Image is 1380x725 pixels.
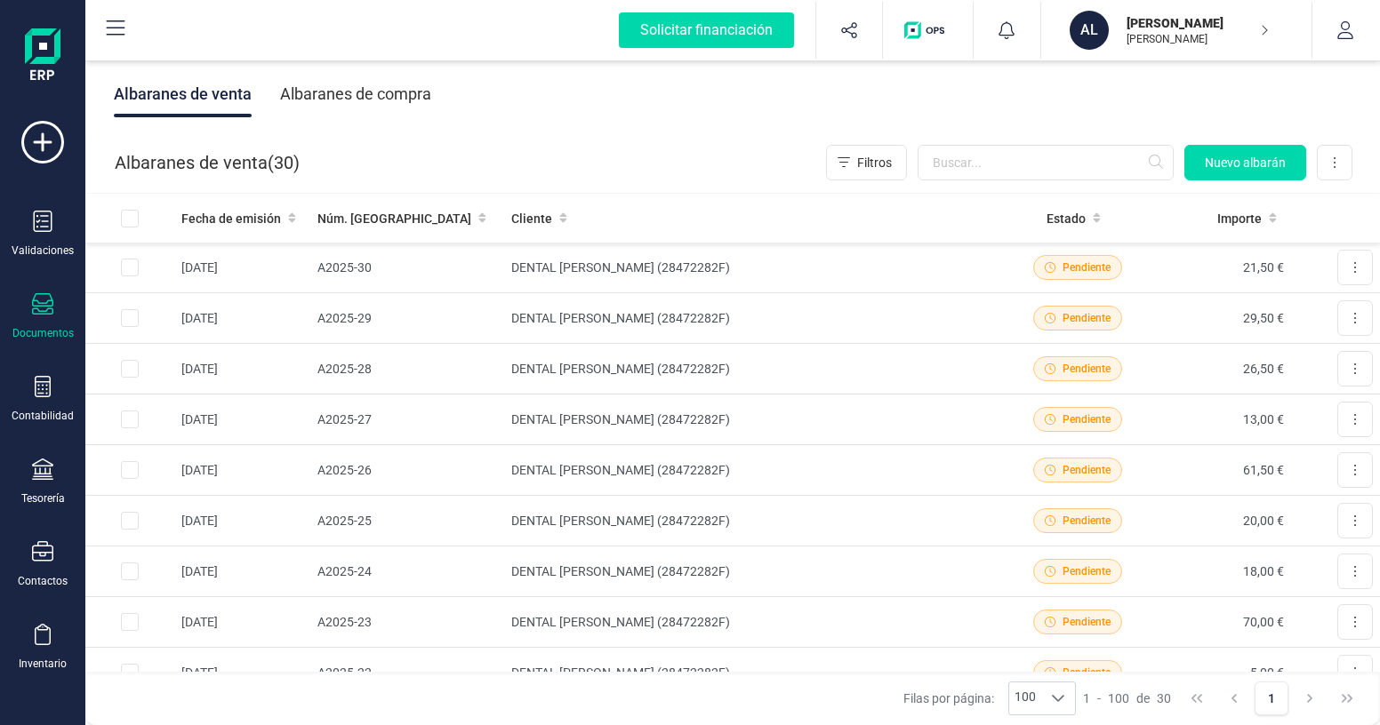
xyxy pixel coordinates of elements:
td: DENTAL [PERSON_NAME] (28472282F) [504,344,1007,394]
td: DENTAL [PERSON_NAME] (28472282F) [504,394,1007,445]
span: 1 [1083,689,1090,707]
td: 29,50 € [1149,293,1291,344]
td: DENTAL [PERSON_NAME] (28472282F) [504,293,1007,344]
td: A2025-28 [310,344,504,394]
button: AL[PERSON_NAME][PERSON_NAME] [1063,2,1290,59]
span: Pendiente [1063,411,1111,427]
div: All items unselected [121,210,139,227]
button: Logo de OPS [894,2,962,59]
td: A2025-26 [310,445,504,496]
td: [DATE] [174,496,310,546]
td: DENTAL [PERSON_NAME] (28472282F) [504,648,1007,698]
button: First Page [1180,681,1214,715]
span: Fecha de emisión [181,210,281,227]
td: A2025-27 [310,394,504,445]
div: Inventario [19,657,67,671]
button: Previous Page [1217,681,1251,715]
span: Estado [1047,210,1086,227]
div: Contactos [18,574,68,588]
div: Row Selected c5e8f830-f800-4b2d-9903-ad1f7fd9b6df [121,512,139,530]
td: A2025-30 [310,243,504,293]
td: A2025-24 [310,546,504,597]
td: [DATE] [174,445,310,496]
p: [PERSON_NAME] [1127,14,1269,32]
div: Row Selected d36cbf5e-6869-4e9d-8536-076ad0310e23 [121,309,139,327]
span: 30 [274,150,293,175]
td: A2025-29 [310,293,504,344]
button: Filtros [826,145,907,180]
td: DENTAL [PERSON_NAME] (28472282F) [504,243,1007,293]
button: Solicitar financiación [598,2,815,59]
td: DENTAL [PERSON_NAME] (28472282F) [504,445,1007,496]
span: Pendiente [1063,513,1111,529]
p: [PERSON_NAME] [1127,32,1269,46]
div: Albaranes de venta [114,71,252,117]
span: Pendiente [1063,665,1111,681]
input: Buscar... [918,145,1174,180]
span: Pendiente [1063,563,1111,579]
span: Nuevo albarán [1205,154,1286,171]
td: 13,00 € [1149,394,1291,445]
div: Row Selected 81991ed6-62b6-4fcc-92ac-ce6404baea3e [121,360,139,378]
td: DENTAL [PERSON_NAME] (28472282F) [504,597,1007,648]
span: Importe [1217,210,1262,227]
span: Núm. [GEOGRAPHIC_DATA] [317,210,471,227]
span: 100 [1108,689,1129,707]
span: Filtros [857,154,892,171]
td: [DATE] [174,648,310,698]
div: Solicitar financiación [619,12,794,48]
span: Pendiente [1063,462,1111,478]
td: A2025-23 [310,597,504,648]
td: DENTAL [PERSON_NAME] (28472282F) [504,496,1007,546]
button: Page 1 [1255,681,1288,715]
div: Validaciones [12,243,74,258]
span: Cliente [511,210,552,227]
td: [DATE] [174,394,310,445]
div: Row Selected ace0caec-7dd1-4683-ac35-4ff21cf0a1c2 [121,562,139,580]
span: 30 [1157,689,1171,707]
td: [DATE] [174,243,310,293]
td: [DATE] [174,293,310,344]
div: - [1083,689,1171,707]
td: 26,50 € [1149,344,1291,394]
span: 100 [1009,682,1041,714]
div: Row Selected 4e56be24-a6aa-4d10-afd3-944bd955374d [121,410,139,428]
span: de [1136,689,1150,707]
td: 21,50 € [1149,243,1291,293]
div: Documentos [12,326,74,340]
div: Row Selected a9ce56a5-cc58-428b-8d91-6a8605ec057a [121,664,139,681]
img: Logo de OPS [904,21,951,39]
td: 5,00 € [1149,648,1291,698]
td: [DATE] [174,597,310,648]
td: 18,00 € [1149,546,1291,597]
span: Pendiente [1063,614,1111,630]
button: Next Page [1293,681,1327,715]
button: Last Page [1330,681,1364,715]
td: [DATE] [174,344,310,394]
div: Albaranes de compra [280,71,431,117]
div: Tesorería [21,491,65,506]
img: Logo Finanedi [25,28,60,85]
button: Nuevo albarán [1184,145,1306,180]
span: Pendiente [1063,310,1111,326]
td: [DATE] [174,546,310,597]
td: 70,00 € [1149,597,1291,648]
div: Row Selected f7d59086-cbe6-46e1-9afd-8949b0f04fcd [121,461,139,479]
td: A2025-22 [310,648,504,698]
td: 61,50 € [1149,445,1291,496]
div: Albaranes de venta ( ) [115,145,300,180]
td: DENTAL [PERSON_NAME] (28472282F) [504,546,1007,597]
div: Filas por página: [903,681,1076,715]
span: Pendiente [1063,259,1111,275]
div: AL [1070,11,1109,50]
span: Pendiente [1063,361,1111,377]
div: Row Selected f56a96b6-f9ee-461f-8bc3-2b1573144595 [121,259,139,276]
div: Row Selected 0b049ea9-4e38-4c0d-a281-f720c7faa28f [121,613,139,631]
td: A2025-25 [310,496,504,546]
div: Contabilidad [12,409,74,423]
td: 20,00 € [1149,496,1291,546]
